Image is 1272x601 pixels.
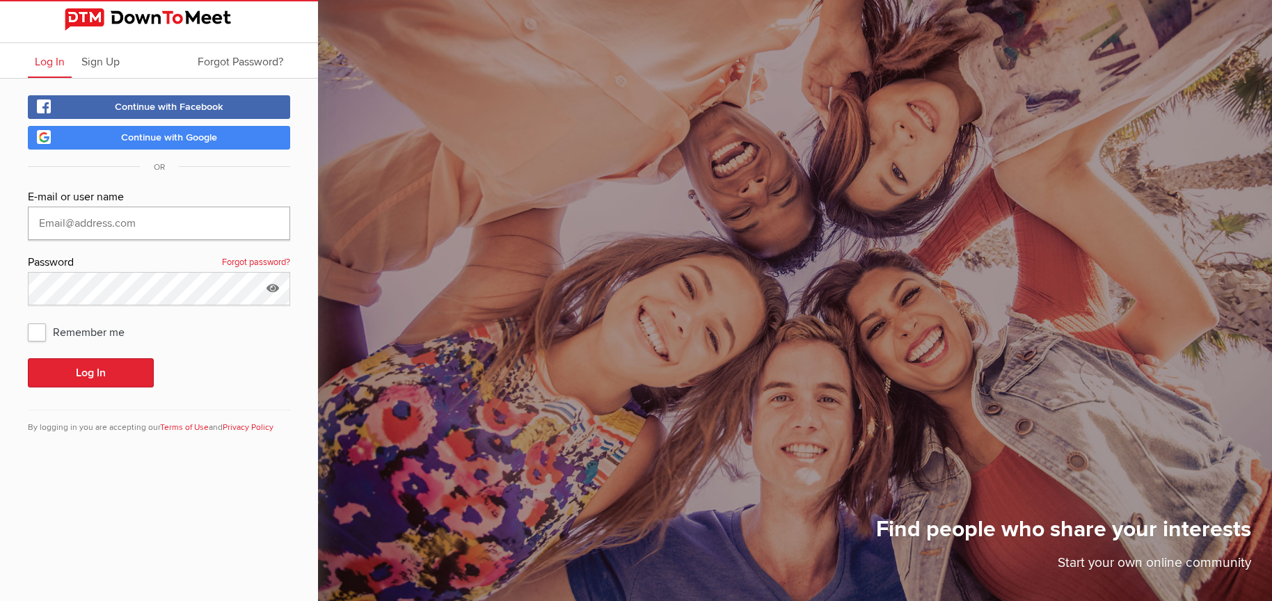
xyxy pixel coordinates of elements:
div: Password [28,254,290,272]
span: Remember me [28,319,138,344]
h1: Find people who share your interests [876,515,1251,553]
button: Log In [28,358,154,387]
p: Start your own online community [876,553,1251,580]
span: OR [140,162,179,173]
span: Continue with Google [121,131,217,143]
a: Log In [28,43,72,78]
a: Forgot Password? [191,43,290,78]
div: E-mail or user name [28,189,290,207]
div: By logging in you are accepting our and [28,410,290,434]
a: Sign Up [74,43,127,78]
a: Privacy Policy [223,422,273,433]
a: Terms of Use [160,422,209,433]
a: Continue with Google [28,126,290,150]
a: Continue with Facebook [28,95,290,119]
input: Email@address.com [28,207,290,240]
img: DownToMeet [65,8,254,31]
a: Forgot password? [222,254,290,272]
span: Log In [35,55,65,69]
span: Sign Up [81,55,120,69]
span: Forgot Password? [198,55,283,69]
span: Continue with Facebook [115,101,223,113]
